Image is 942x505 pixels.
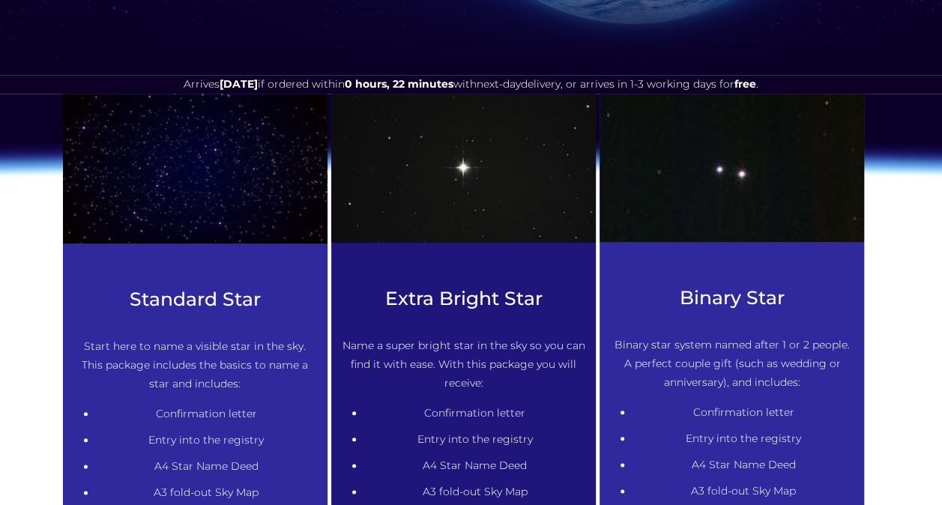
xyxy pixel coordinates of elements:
[331,94,596,243] img: betelgeuse-star-987396640-afd328ff2f774d769c56ed59ca336eb4
[632,429,854,448] li: Entry into the registry
[63,94,327,244] img: 1
[184,77,758,91] span: Arrives if ordered within with delivery, or arrives in 1-3 working days for .
[73,288,317,310] h3: Standard Star
[342,288,585,309] h3: Extra Bright Star
[96,431,317,450] li: Entry into the registry
[610,287,854,309] h3: Binary Star
[96,405,317,423] li: Confirmation letter
[342,336,585,393] p: Name a super bright star in the sky so you can find it with ease. With this package you will rece...
[477,77,521,91] span: next-day
[364,430,585,449] li: Entry into the registry
[610,336,854,392] p: Binary star system named after 1 or 2 people. A perfect couple gift (such as wedding or anniversa...
[96,483,317,502] li: A3 fold-out Sky Map
[600,94,864,242] img: Winnecke_4
[364,456,585,475] li: A4 Star Name Deed
[632,482,854,501] li: A3 fold-out Sky Map
[364,404,585,423] li: Confirmation letter
[364,483,585,501] li: A3 fold-out Sky Map
[632,456,854,474] li: A4 Star Name Deed
[73,337,317,393] p: Start here to name a visible star in the sky. This package includes the basics to name a star and...
[96,457,317,476] li: A4 Star Name Deed
[632,403,854,422] li: Confirmation letter
[345,77,453,91] span: 0 hours, 22 minutes
[734,77,756,91] b: free
[220,77,258,91] span: [DATE]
